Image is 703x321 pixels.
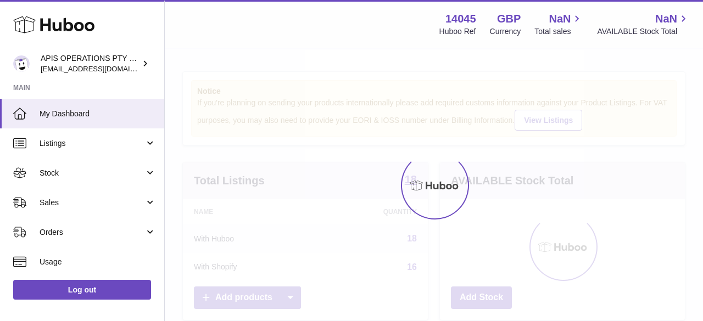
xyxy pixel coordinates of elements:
[40,198,144,208] span: Sales
[549,12,571,26] span: NaN
[40,227,144,238] span: Orders
[40,138,144,149] span: Listings
[41,64,161,73] span: [EMAIL_ADDRESS][DOMAIN_NAME]
[597,26,690,37] span: AVAILABLE Stock Total
[534,12,583,37] a: NaN Total sales
[40,168,144,178] span: Stock
[490,26,521,37] div: Currency
[13,55,30,72] img: internalAdmin-14045@internal.huboo.com
[534,26,583,37] span: Total sales
[13,280,151,300] a: Log out
[40,109,156,119] span: My Dashboard
[445,12,476,26] strong: 14045
[439,26,476,37] div: Huboo Ref
[597,12,690,37] a: NaN AVAILABLE Stock Total
[497,12,521,26] strong: GBP
[41,53,140,74] div: APIS OPERATIONS PTY LTD, T/A HONEY FOR LIFE
[40,257,156,267] span: Usage
[655,12,677,26] span: NaN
